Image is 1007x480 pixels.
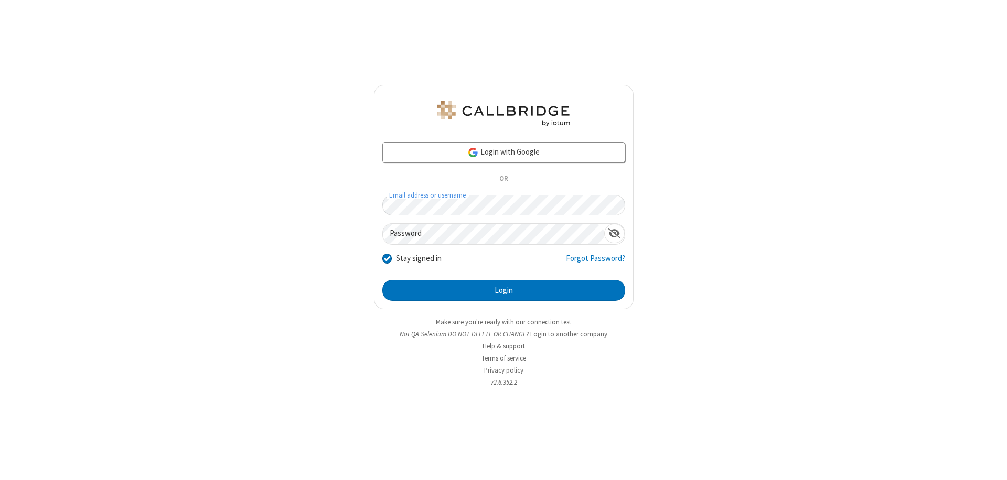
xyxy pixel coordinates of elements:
button: Login [382,280,625,301]
input: Password [383,224,604,244]
a: Make sure you're ready with our connection test [436,318,571,326]
a: Login with Google [382,142,625,163]
img: QA Selenium DO NOT DELETE OR CHANGE [435,101,572,126]
input: Email address or username [382,195,625,215]
a: Forgot Password? [566,253,625,272]
a: Help & support [483,342,525,351]
a: Terms of service [481,354,526,363]
span: OR [495,172,512,187]
img: google-icon.png [467,147,479,158]
label: Stay signed in [396,253,442,265]
div: Show password [604,224,625,243]
li: Not QA Selenium DO NOT DELETE OR CHANGE? [374,329,634,339]
li: v2.6.352.2 [374,377,634,387]
a: Privacy policy [484,366,523,375]
button: Login to another company [530,329,607,339]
